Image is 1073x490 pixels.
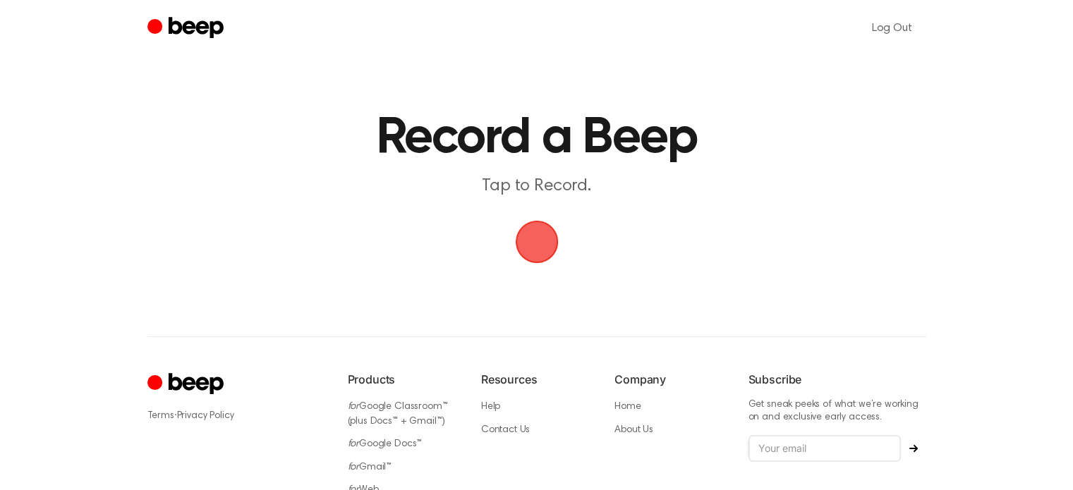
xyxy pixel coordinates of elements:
[614,371,725,388] h6: Company
[348,371,459,388] h6: Products
[177,411,234,421] a: Privacy Policy
[348,463,392,472] a: forGmail™
[348,463,360,472] i: for
[147,371,227,398] a: Cruip
[147,411,174,421] a: Terms
[748,371,926,388] h6: Subscribe
[266,175,808,198] p: Tap to Record.
[348,439,423,449] a: forGoogle Docs™
[481,425,530,435] a: Contact Us
[348,439,360,449] i: for
[481,402,500,412] a: Help
[348,402,360,412] i: for
[614,402,641,412] a: Home
[481,371,592,388] h6: Resources
[858,11,926,45] a: Log Out
[614,425,653,435] a: About Us
[901,444,926,453] button: Subscribe
[516,221,558,263] img: Beep Logo
[748,435,901,462] input: Your email
[176,113,898,164] h1: Record a Beep
[147,15,227,42] a: Beep
[748,399,926,424] p: Get sneak peeks of what we’re working on and exclusive early access.
[147,408,325,423] div: ·
[348,402,448,427] a: forGoogle Classroom™ (plus Docs™ + Gmail™)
